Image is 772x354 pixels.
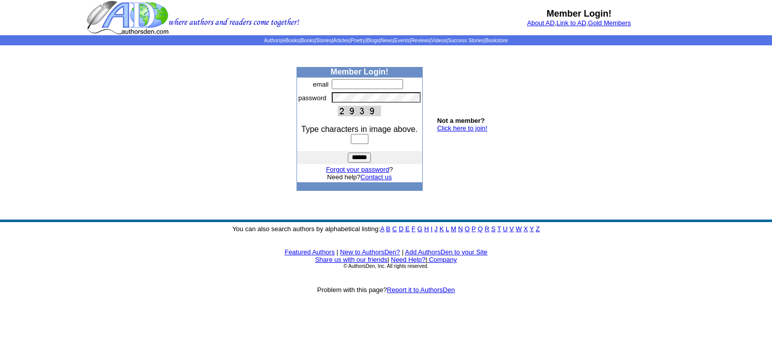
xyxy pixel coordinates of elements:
[340,248,400,256] a: New to AuthorsDen?
[437,124,488,132] a: Click here to join!
[327,173,392,181] font: Need help?
[439,225,444,233] a: K
[412,225,416,233] a: F
[417,225,422,233] a: G
[556,19,586,27] a: Link to AD
[264,38,508,43] span: | | | | | | | | | | | |
[510,225,514,233] a: V
[547,9,612,19] b: Member Login!
[485,225,489,233] a: R
[316,38,332,43] a: Stories
[588,19,631,27] a: Gold Members
[477,225,482,233] a: Q
[465,225,470,233] a: O
[299,94,327,102] font: password
[315,256,388,263] a: Share us with our friends
[366,38,379,43] a: Blogs
[524,225,528,233] a: X
[437,117,485,124] b: Not a member?
[424,225,429,233] a: H
[326,166,393,173] font: ?
[284,248,335,256] a: Featured Authors
[338,106,381,116] img: This Is CAPTCHA Image
[301,38,315,43] a: Books
[395,38,410,43] a: Events
[497,225,501,233] a: T
[536,225,540,233] a: Z
[380,225,384,233] a: A
[491,225,496,233] a: S
[264,38,281,43] a: Authors
[351,38,365,43] a: Poetry
[399,225,403,233] a: D
[402,248,403,256] font: |
[431,225,433,233] a: I
[232,225,540,233] font: You can also search authors by alphabetical listing:
[317,286,455,294] font: Problem with this page?
[486,38,508,43] a: Bookstore
[313,81,329,88] font: email
[448,38,484,43] a: Success Stories
[527,19,631,27] font: , ,
[527,19,555,27] a: About AD
[446,225,449,233] a: L
[434,225,438,233] a: J
[405,225,410,233] a: E
[360,173,392,181] a: Contact us
[337,248,338,256] font: |
[302,125,418,133] font: Type characters in image above.
[516,225,522,233] a: W
[431,38,446,43] a: Videos
[411,38,430,43] a: Reviews
[343,263,428,269] font: © AuthorsDen, Inc. All rights reserved.
[458,225,463,233] a: N
[326,166,390,173] a: Forgot your password
[471,225,475,233] a: P
[331,67,389,76] b: Member Login!
[386,225,391,233] a: B
[425,256,457,263] font: |
[333,38,350,43] a: Articles
[405,248,488,256] a: Add AuthorsDen to your Site
[282,38,299,43] a: eBooks
[429,256,457,263] a: Company
[503,225,508,233] a: U
[451,225,456,233] a: M
[530,225,534,233] a: Y
[387,286,455,294] a: Report it to AuthorsDen
[391,256,426,263] a: Need Help?
[392,225,397,233] a: C
[380,38,393,43] a: News
[388,256,389,263] font: |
